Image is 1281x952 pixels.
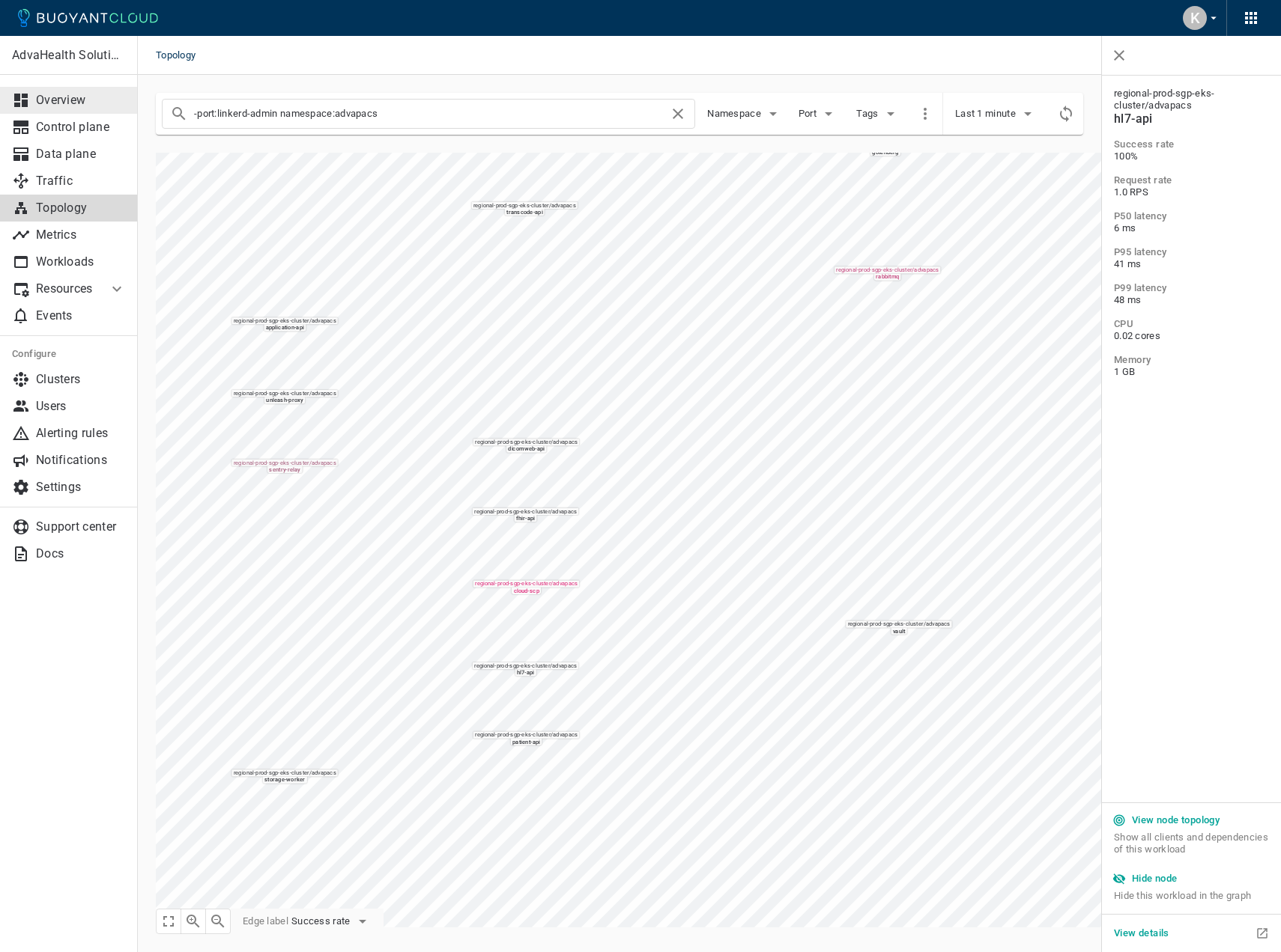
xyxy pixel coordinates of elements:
p: Workloads [36,254,126,269]
span: 100% [1114,150,1269,162]
span: 6 ms [1114,222,1269,234]
p: Notifications [36,453,126,468]
p: AdvaHealth Solutions [12,48,125,63]
p: Metrics [36,228,126,242]
span: 1.0 RPS [1114,186,1269,198]
h5: CPU [1114,318,1269,330]
p: Topology [36,201,126,216]
p: Events [36,308,126,323]
p: Support center [36,519,126,534]
div: K [1183,6,1207,30]
button: View node topology [1108,809,1226,832]
p: Data plane [36,147,126,162]
h5: Memory [1114,354,1269,366]
button: Port [794,103,842,125]
span: Hide this workload in the graph [1114,890,1269,902]
span: Success rate [291,915,354,927]
span: 1 GB [1114,366,1269,378]
span: Namespace [707,108,764,120]
button: Success rate [291,910,372,933]
h4: hl7-api [1114,112,1269,126]
h5: View details [1114,927,1169,939]
h5: P95 latency [1114,246,1269,258]
span: Edge label [243,915,288,927]
p: Clusters [36,372,126,387]
input: Search [194,103,669,124]
span: Tags [856,108,881,120]
h5: Request rate [1114,174,1269,186]
h5: Configure [12,348,126,360]
p: Overview [36,93,126,108]
span: 0.02 cores [1114,330,1269,342]
button: Last 1 minute [955,103,1037,125]
h5: Hide node [1132,873,1178,885]
span: Port [799,108,820,120]
h5: P99 latency [1114,282,1269,294]
h5: P50 latency [1114,210,1269,222]
p: Alerting rules [36,426,126,441]
p: Users [36,399,126,414]
span: regional-prod-sgp-eks-cluster / advapacs [1114,88,1269,112]
p: Control plane [36,120,126,135]
p: Docs [36,546,126,561]
span: 48 ms [1114,294,1269,306]
p: Resources [36,281,96,296]
p: Settings [36,480,126,495]
span: Topology [156,36,213,75]
button: View details [1108,922,1175,945]
button: Namespace [707,103,782,125]
div: Refresh metrics [1055,103,1077,125]
a: View details [1108,925,1175,939]
h5: View node topology [1132,814,1220,826]
button: Hide node [1108,867,1184,890]
span: Last 1 minute [955,108,1019,120]
h5: Success rate [1114,138,1269,150]
span: 41 ms [1114,258,1269,270]
p: Traffic [36,174,126,189]
button: Tags [854,103,902,125]
span: Show all clients and dependencies of this workload [1114,832,1269,867]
